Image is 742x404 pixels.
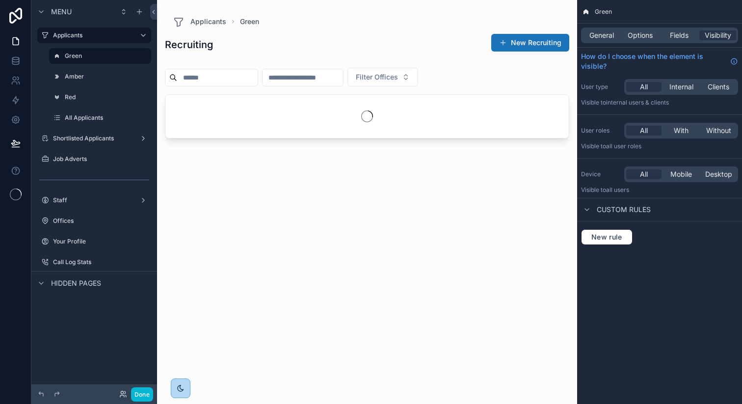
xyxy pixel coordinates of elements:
p: Visible to [581,142,738,150]
label: User roles [581,127,620,135]
label: Shortlisted Applicants [53,135,135,142]
a: How do I choose when the element is visible? [581,52,738,71]
a: Offices [37,213,151,229]
span: Internal users & clients [606,99,669,106]
p: Visible to [581,99,738,107]
a: Applicants [37,27,151,43]
span: Hidden pages [51,278,101,288]
label: Amber [65,73,149,81]
span: General [589,30,614,40]
a: Green [49,48,151,64]
span: Clients [708,82,729,92]
label: Applicants [53,31,132,39]
label: User type [581,83,620,91]
span: All [640,82,648,92]
a: Call Log Stats [37,254,151,270]
label: Call Log Stats [53,258,149,266]
span: New rule [587,233,626,242]
span: All [640,169,648,179]
label: Offices [53,217,149,225]
label: Device [581,170,620,178]
span: Mobile [670,169,692,179]
span: Fields [670,30,689,40]
span: With [674,126,689,135]
label: Staff [53,196,135,204]
a: Shortlisted Applicants [37,131,151,146]
span: Internal [669,82,693,92]
a: Staff [37,192,151,208]
a: Your Profile [37,234,151,249]
span: Menu [51,7,72,17]
span: Desktop [705,169,732,179]
label: Green [65,52,145,60]
label: Red [65,93,149,101]
p: Visible to [581,186,738,194]
label: All Applicants [65,114,149,122]
label: Job Adverts [53,155,149,163]
span: Custom rules [597,205,651,215]
span: How do I choose when the element is visible? [581,52,726,71]
a: Red [49,89,151,105]
span: All user roles [606,142,641,150]
span: Green [595,8,612,16]
button: Done [131,387,153,402]
a: Amber [49,69,151,84]
span: Without [706,126,731,135]
label: Your Profile [53,238,149,245]
span: Visibility [705,30,731,40]
button: New rule [581,229,633,245]
a: All Applicants [49,110,151,126]
span: Options [628,30,653,40]
span: All [640,126,648,135]
a: Job Adverts [37,151,151,167]
span: all users [606,186,629,193]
